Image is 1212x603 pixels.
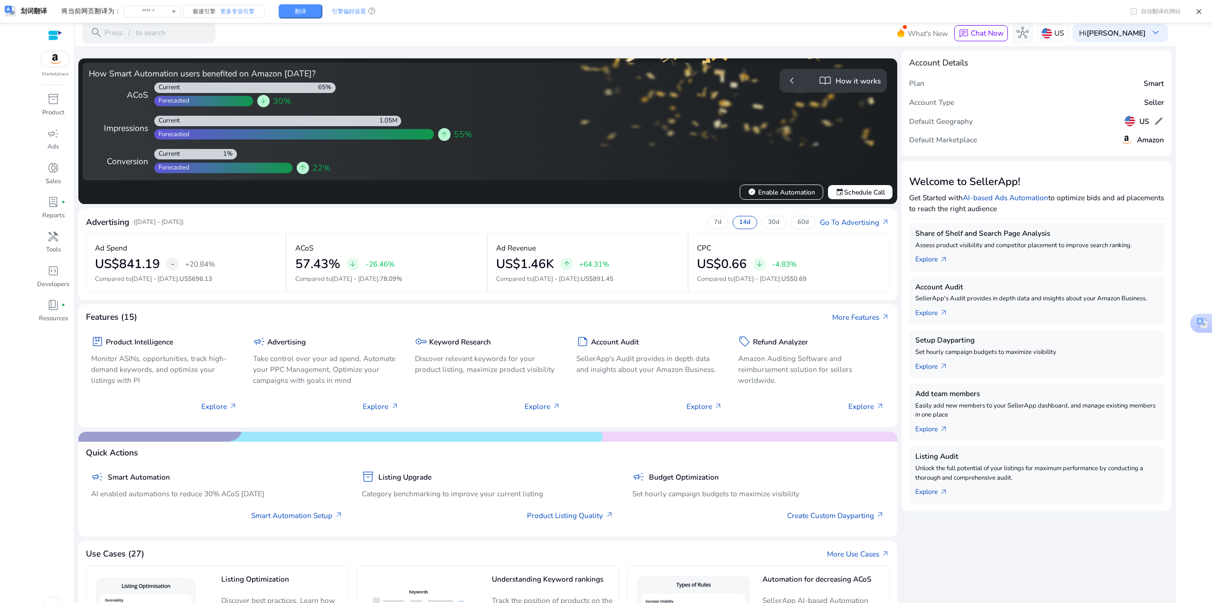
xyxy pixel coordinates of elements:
a: Explorearrow_outward [915,483,957,498]
p: Compared to : [496,275,679,284]
div: ACoS [89,89,148,101]
h5: Refund Analyzer [753,338,808,346]
a: Smart Automation Setup [251,510,343,521]
span: arrow_outward [940,488,948,497]
span: arrow_outward [881,313,890,322]
a: More Featuresarrow_outward [832,312,890,323]
p: Explore [201,401,237,412]
span: arrow_downward [755,260,764,269]
p: Ads [47,142,59,152]
h5: Product Intelligence [106,338,173,346]
p: Category benchmarking to improve your current listing [362,488,613,499]
span: / [125,28,134,39]
h5: Understanding Keyword rankings [492,575,613,592]
span: hub [1016,27,1029,39]
h5: Listing Upgrade [378,473,432,482]
a: inventory_2Product [37,91,70,125]
a: Explorearrow_outward [915,250,957,265]
p: SellerApp's Audit provides in depth data and insights about your Amazon Business. [576,353,723,375]
p: -4.83% [772,259,797,269]
a: Explorearrow_outward [915,304,957,318]
span: [DATE] - [DATE] [533,275,579,283]
span: code_blocks [47,265,59,277]
span: event [836,188,844,196]
b: [PERSON_NAME] [1087,28,1146,38]
span: inventory_2 [47,93,59,105]
a: AI-based Ads Automation [963,193,1048,203]
span: Chat Now [971,28,1004,38]
h5: US [1139,117,1149,126]
h5: How it works [836,77,881,85]
img: amazon.svg [41,51,69,67]
span: inventory_2 [362,471,374,483]
p: Explore [525,401,561,412]
div: 1.05M [379,117,402,125]
a: Product Listing Quality [527,510,613,521]
span: US$696.13 [179,275,212,283]
span: arrow_outward [335,511,343,520]
h5: Plan [909,79,924,88]
span: summarize [576,335,589,348]
span: arrow_outward [605,511,614,520]
p: 60d [798,218,809,227]
span: arrow_outward [876,402,884,411]
span: book_4 [47,299,59,311]
h5: Seller [1144,98,1164,107]
div: Forecasted [154,130,189,139]
span: Enable Automation [748,187,815,197]
div: Conversion [89,155,148,167]
div: Current [154,150,180,158]
img: amazon.svg [1120,133,1133,146]
span: US$891.45 [581,275,613,283]
h5: Add team members [915,390,1158,398]
span: arrow_outward [940,309,948,317]
div: Current [154,117,180,125]
span: verified [748,188,756,196]
p: 30d [768,218,780,227]
span: keyboard_arrow_down [1149,27,1162,39]
span: [DATE] - [DATE] [332,275,378,283]
span: 78.09% [380,275,402,283]
p: Hi [1079,29,1146,37]
p: Explore [686,401,723,412]
span: 30% [273,95,291,107]
p: Unlock the full potential of your listings for maximum performance by conducting a thorough and c... [915,464,1158,483]
h5: Smart [1144,79,1164,88]
span: import_contacts [819,74,831,87]
h5: Account Audit [915,283,1158,291]
span: US$0.69 [781,275,807,283]
p: Explore [848,401,884,412]
span: arrow_upward [563,260,571,269]
span: campaign [91,471,103,483]
p: Marketplace [42,71,68,78]
h4: Advertising [86,217,129,227]
h4: Features (15) [86,312,137,322]
h4: Use Cases (27) [86,549,144,559]
h5: Automation for decreasing ACoS [762,575,883,592]
a: handymanTools [37,228,70,262]
h2: 57.43% [295,257,340,272]
p: Set hourly campaign budgets to maximize visibility [915,348,1158,357]
p: Reports [42,211,65,221]
span: arrow_outward [876,511,884,520]
h5: Account Audit [591,338,639,346]
p: Easily add new members to your SellerApp dashboard, and manage existing members in one place [915,401,1158,420]
span: arrow_downward [259,97,268,105]
p: Ad Revenue [496,242,536,253]
span: arrow_outward [229,402,237,411]
div: Current [154,83,180,92]
span: arrow_downward [348,260,357,269]
span: lab_profile [47,196,59,208]
h5: Keyword Research [429,338,491,346]
p: SellerApp's Audit provides in depth data and insights about your Amazon Business. [915,294,1158,304]
p: +20.84% [185,259,215,269]
p: Developers [37,280,69,289]
p: ACoS [295,242,313,253]
span: arrow_outward [552,402,561,411]
span: What's New [908,25,948,42]
button: eventSchedule Call [827,185,893,200]
p: US [1054,25,1064,41]
p: Explore [363,401,399,412]
a: lab_profilefiber_manual_recordReports [37,194,70,228]
button: verifiedEnable Automation [740,185,823,200]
